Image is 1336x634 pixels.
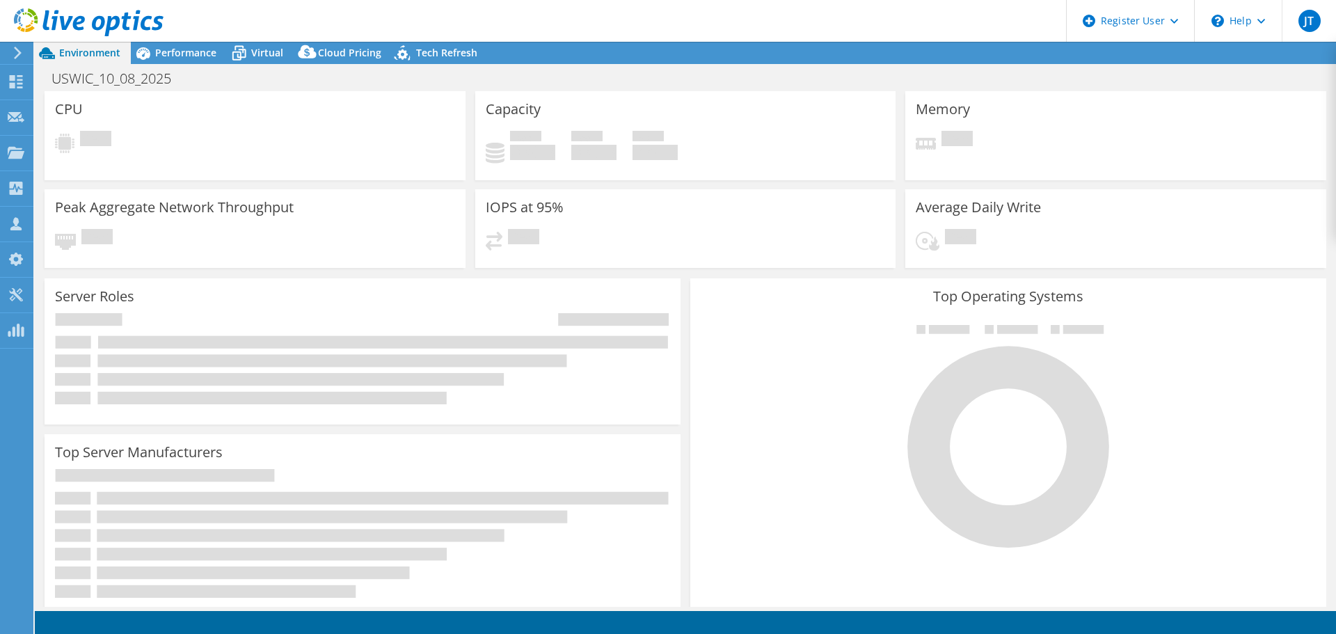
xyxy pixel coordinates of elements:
span: Free [571,131,603,145]
h3: Server Roles [55,289,134,304]
h3: Average Daily Write [916,200,1041,215]
h3: Top Operating Systems [701,289,1316,304]
span: Total [633,131,664,145]
h4: 0 GiB [633,145,678,160]
span: Tech Refresh [416,46,477,59]
h3: IOPS at 95% [486,200,564,215]
span: Pending [945,229,976,248]
span: Pending [81,229,113,248]
h4: 0 GiB [510,145,555,160]
h3: Memory [916,102,970,117]
h3: CPU [55,102,83,117]
h3: Top Server Manufacturers [55,445,223,460]
h1: USWIC_10_08_2025 [45,71,193,86]
span: Performance [155,46,216,59]
span: Used [510,131,541,145]
h3: Peak Aggregate Network Throughput [55,200,294,215]
span: Cloud Pricing [318,46,381,59]
h4: 0 GiB [571,145,617,160]
span: Pending [80,131,111,150]
span: Virtual [251,46,283,59]
span: JT [1298,10,1321,32]
span: Pending [941,131,973,150]
svg: \n [1211,15,1224,27]
h3: Capacity [486,102,541,117]
span: Environment [59,46,120,59]
span: Pending [508,229,539,248]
